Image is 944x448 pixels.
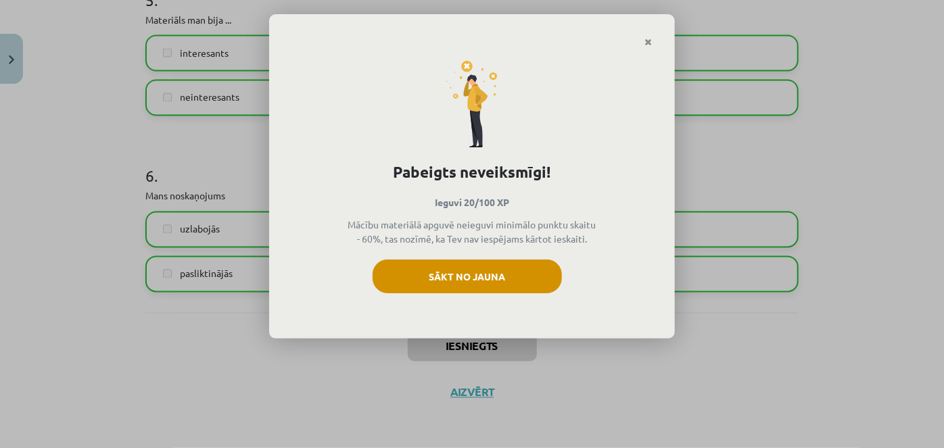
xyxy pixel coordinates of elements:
[373,259,562,293] button: Sākt no jauna
[292,161,652,184] h1: Pabeigts neveiksmīgi!
[636,29,660,55] a: Close
[346,218,598,246] p: Mācību materiālā apguvē neieguvi minimālo punktu skaitu - 60%, tas nozīmē, ka Tev nav iespējams k...
[292,195,652,209] p: Ieguvi 20/100 XP
[446,61,498,147] img: fail-icon-2dff40cce496c8bbe20d0877b3080013ff8af6d729d7a6e6bb932d91c467ac91.svg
